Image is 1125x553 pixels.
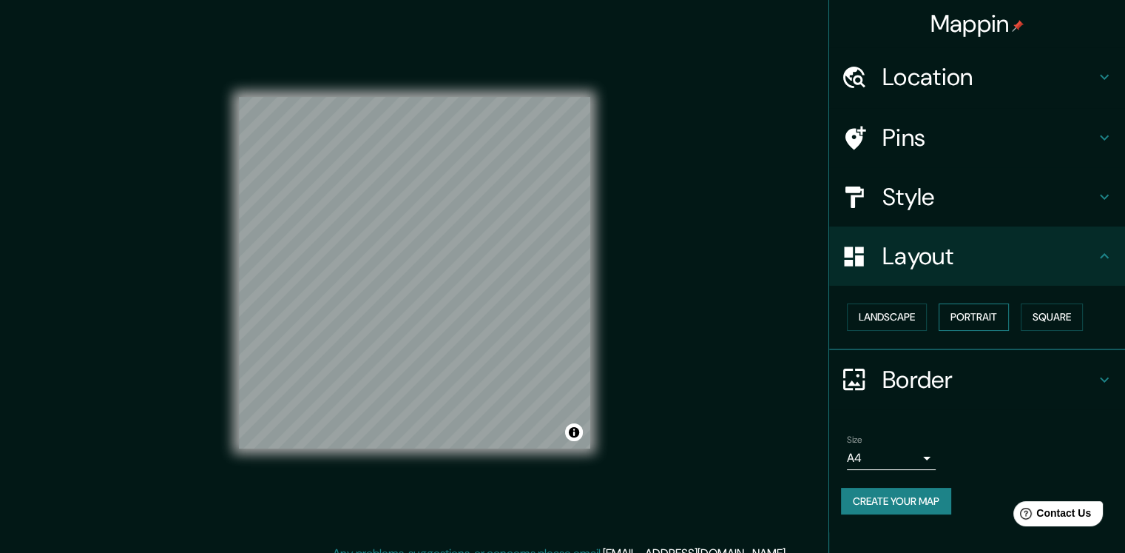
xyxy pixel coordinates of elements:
h4: Location [882,62,1095,92]
h4: Mappin [930,9,1024,38]
div: Border [829,350,1125,409]
div: A4 [847,446,936,470]
button: Portrait [939,304,1009,331]
div: Style [829,167,1125,227]
button: Create your map [841,488,951,515]
button: Toggle attribution [565,423,583,441]
h4: Layout [882,241,1095,271]
h4: Style [882,182,1095,212]
canvas: Map [239,97,590,449]
div: Location [829,47,1125,107]
h4: Pins [882,123,1095,153]
iframe: Help widget launcher [993,495,1109,537]
div: Pins [829,108,1125,167]
h4: Border [882,365,1095,395]
label: Size [847,433,862,446]
div: Layout [829,227,1125,286]
button: Square [1021,304,1083,331]
button: Landscape [847,304,927,331]
img: pin-icon.png [1012,20,1024,32]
